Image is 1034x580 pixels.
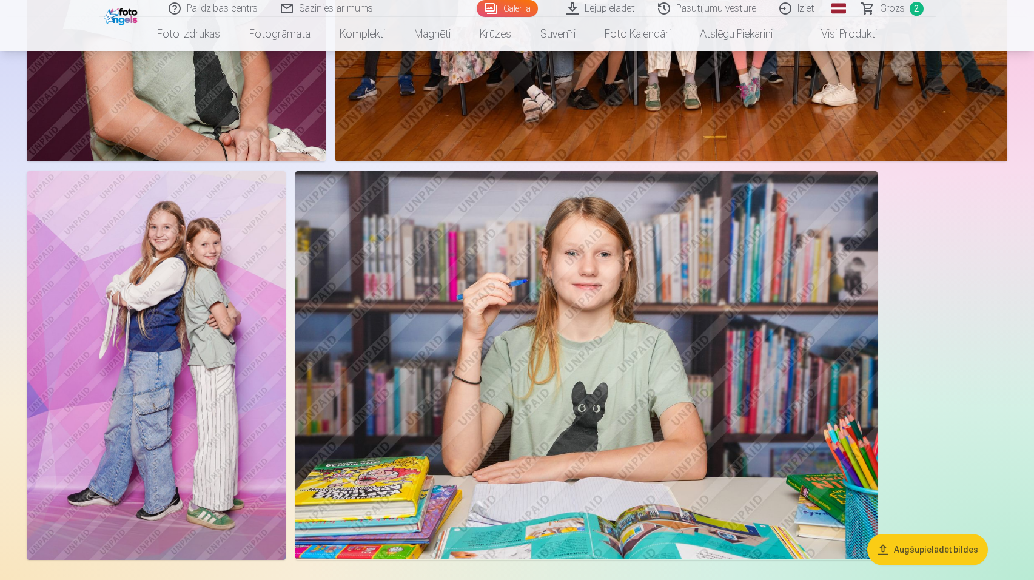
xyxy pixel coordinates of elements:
[143,17,235,51] a: Foto izdrukas
[590,17,685,51] a: Foto kalendāri
[325,17,400,51] a: Komplekti
[235,17,325,51] a: Fotogrāmata
[400,17,465,51] a: Magnēti
[104,5,141,25] img: /fa1
[465,17,526,51] a: Krūzes
[685,17,787,51] a: Atslēgu piekariņi
[787,17,891,51] a: Visi produkti
[526,17,590,51] a: Suvenīri
[910,2,924,16] span: 2
[867,534,988,565] button: Augšupielādēt bildes
[880,1,905,16] span: Grozs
